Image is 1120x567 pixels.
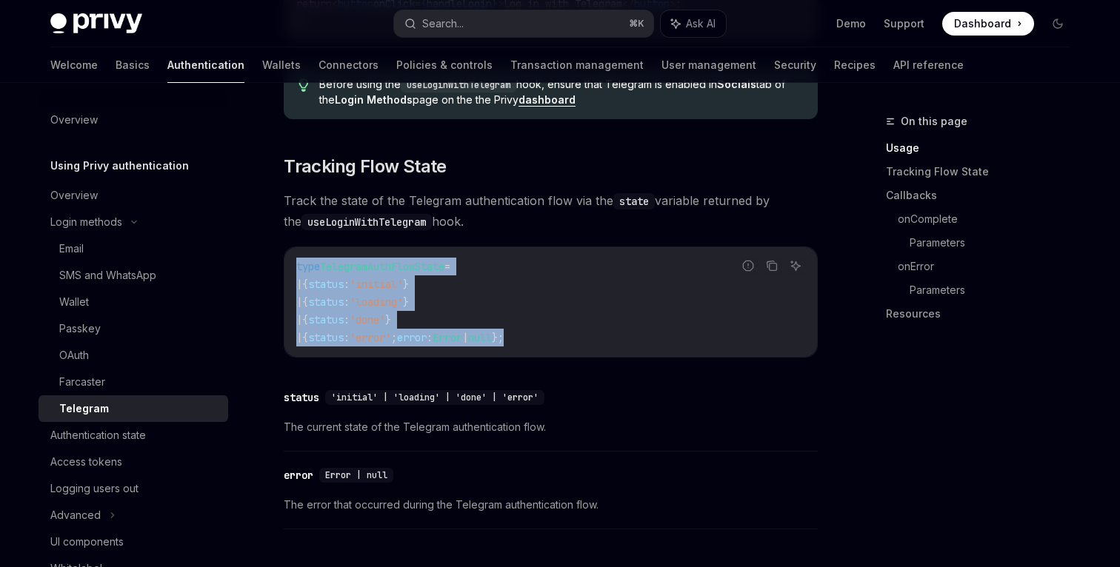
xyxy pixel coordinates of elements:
span: : [344,278,350,291]
span: 'initial' [350,278,403,291]
a: Usage [886,136,1081,160]
a: Recipes [834,47,876,83]
button: Ask AI [661,10,726,37]
span: : [427,331,433,344]
span: 'loading' [350,295,403,309]
span: 'initial' | 'loading' | 'done' | 'error' [331,392,539,403]
a: SMS and WhatsApp [39,262,228,289]
span: 'error' [350,331,391,344]
span: | [296,313,302,326]
span: status [308,331,344,344]
span: The current state of the Telegram authentication flow. [284,418,818,436]
code: useLoginWithTelegram [301,214,432,230]
span: The error that occurred during the Telegram authentication flow. [284,496,818,514]
a: Overview [39,107,228,133]
a: Parameters [910,278,1081,302]
span: | [462,331,468,344]
span: { [302,278,308,291]
span: Before using the hook, ensure that Telegram is enabled in tab of the page on the the Privy [319,77,803,107]
div: Login methods [50,213,122,231]
a: Demo [836,16,866,31]
a: Telegram [39,395,228,422]
div: Logging users out [50,480,139,497]
span: error [397,331,427,344]
span: } [385,313,391,326]
div: status [284,390,319,405]
div: Search... [422,15,464,33]
div: Overview [50,111,98,129]
a: Wallets [262,47,301,83]
div: Farcaster [59,373,105,391]
span: | [296,331,302,344]
div: Passkey [59,320,101,338]
span: status [308,295,344,309]
span: : [344,295,350,309]
div: Telegram [59,400,109,417]
code: state [613,193,655,209]
span: type [296,260,320,273]
span: Track the state of the Telegram authentication flow via the variable returned by the hook. [284,190,818,232]
span: Dashboard [954,16,1011,31]
span: ⌘ K [629,18,644,30]
div: Email [59,240,84,258]
span: } [403,278,409,291]
a: Policies & controls [396,47,493,83]
span: null [468,331,492,344]
span: Error [433,331,462,344]
button: Toggle dark mode [1046,12,1070,36]
span: Error | null [325,469,387,481]
span: Tracking Flow State [284,155,447,178]
a: UI components [39,529,228,555]
a: Tracking Flow State [886,160,1081,184]
a: Dashboard [942,12,1034,36]
span: : [344,331,350,344]
a: Callbacks [886,184,1081,207]
a: Wallet [39,289,228,315]
div: Advanced [50,506,101,524]
span: { [302,331,308,344]
a: Security [774,47,816,83]
div: Wallet [59,293,89,311]
span: status [308,278,344,291]
strong: Login Methods [335,93,413,106]
a: Welcome [50,47,98,83]
a: Logging users out [39,475,228,502]
span: { [302,295,308,309]
div: SMS and WhatsApp [59,266,156,284]
button: Ask AI [786,256,805,275]
span: 'done' [350,313,385,326]
button: Search...⌘K [394,10,653,37]
a: Authentication [167,47,244,83]
a: Transaction management [510,47,644,83]
span: { [302,313,308,326]
div: Access tokens [50,453,122,471]
div: OAuth [59,346,89,364]
a: User management [661,47,756,83]
a: Passkey [39,315,228,342]
span: : [344,313,350,326]
span: | [296,295,302,309]
button: Report incorrect code [739,256,758,275]
a: Email [39,235,228,262]
a: Resources [886,302,1081,326]
a: OAuth [39,342,228,369]
span: } [403,295,409,309]
button: Copy the contents from the code block [762,256,781,275]
a: Authentication state [39,422,228,449]
span: status [308,313,344,326]
a: API reference [893,47,964,83]
a: Basics [116,47,150,83]
a: Connectors [319,47,379,83]
span: On this page [901,113,967,130]
svg: Tip [299,78,309,92]
div: UI components [50,533,124,551]
span: TelegramAuthFlowState [320,260,444,273]
img: dark logo [50,13,142,34]
a: Farcaster [39,369,228,395]
div: Overview [50,187,98,204]
h5: Using Privy authentication [50,157,189,175]
a: Access tokens [39,449,228,475]
div: error [284,468,313,483]
span: }; [492,331,504,344]
span: Ask AI [686,16,716,31]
